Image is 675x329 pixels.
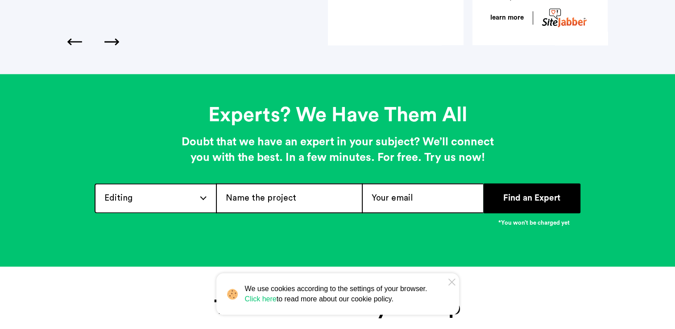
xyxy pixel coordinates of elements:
[182,101,494,130] h2: Experts? We Have Them All
[216,183,362,213] input: Name the project
[182,134,494,165] h3: Doubt that we have an expert in your subject? We’ll connect you with the best. In a few minutes. ...
[245,284,434,304] span: We use cookies according to the settings of your browser. to read more about our cookie policy.
[182,293,494,322] h2: Trusted and Ready to Help
[362,183,483,213] input: Your email
[490,11,542,25] a: learn more
[483,183,580,213] button: Find an Expert
[245,294,277,304] a: Click here
[104,193,133,203] span: Editing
